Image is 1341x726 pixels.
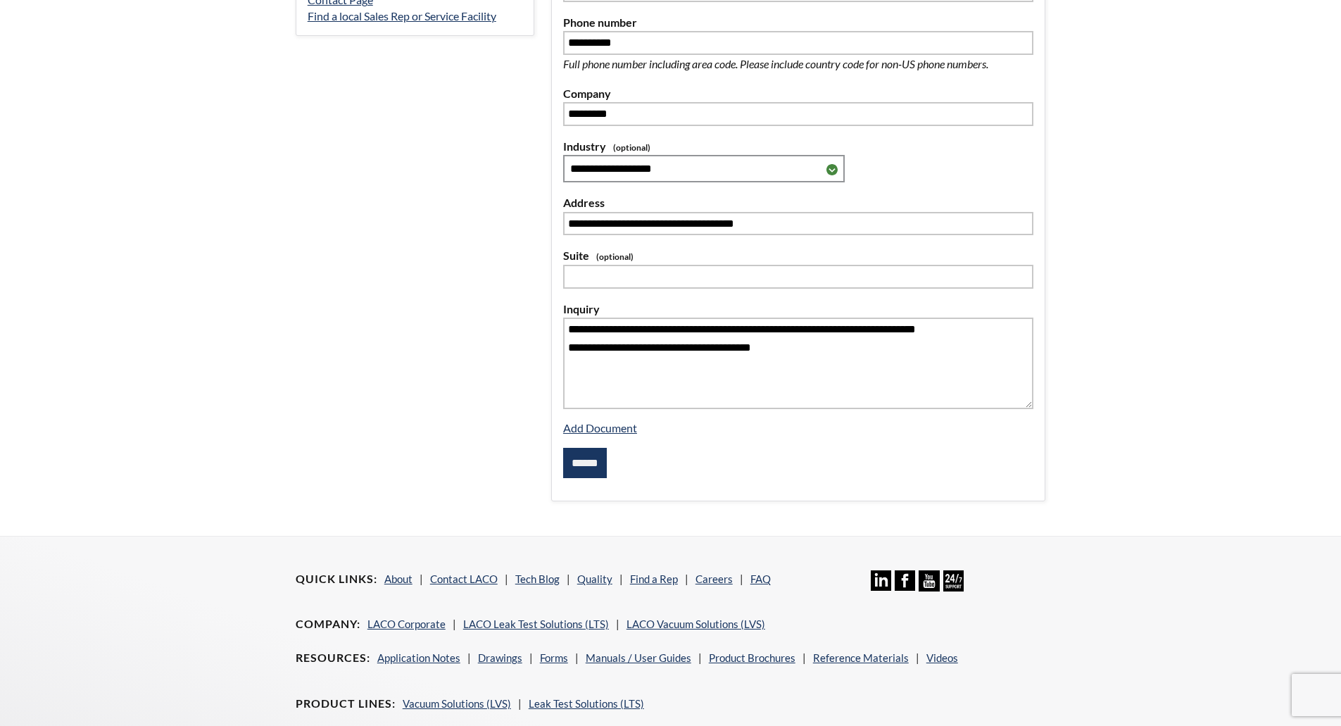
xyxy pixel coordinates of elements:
label: Inquiry [563,300,1033,318]
h4: Resources [296,651,370,665]
a: Videos [926,651,958,664]
label: Phone number [563,13,1033,32]
a: Contact LACO [430,572,498,585]
label: Address [563,194,1033,212]
a: Reference Materials [813,651,909,664]
a: 24/7 Support [943,581,964,594]
a: Find a Rep [630,572,678,585]
a: Vacuum Solutions (LVS) [403,697,511,710]
label: Industry [563,137,1033,156]
a: About [384,572,413,585]
a: Drawings [478,651,522,664]
h4: Quick Links [296,572,377,587]
a: LACO Corporate [367,618,446,630]
img: 24/7 Support Icon [943,570,964,591]
h4: Company [296,617,360,632]
a: LACO Vacuum Solutions (LVS) [627,618,765,630]
label: Company [563,85,1033,103]
a: Find a local Sales Rep or Service Facility [308,9,496,23]
a: Product Brochures [709,651,795,664]
p: Full phone number including area code. Please include country code for non-US phone numbers. [563,55,1033,73]
a: Manuals / User Guides [586,651,691,664]
a: Add Document [563,421,637,434]
label: Suite [563,246,1033,265]
a: Leak Test Solutions (LTS) [529,697,644,710]
a: FAQ [750,572,771,585]
a: Application Notes [377,651,460,664]
a: Tech Blog [515,572,560,585]
h4: Product Lines [296,696,396,711]
a: Careers [695,572,733,585]
a: Quality [577,572,612,585]
a: LACO Leak Test Solutions (LTS) [463,618,609,630]
a: Forms [540,651,568,664]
